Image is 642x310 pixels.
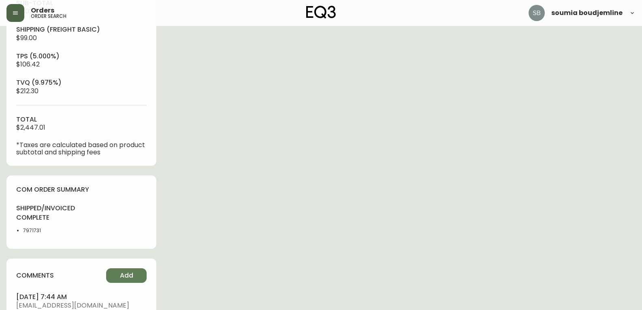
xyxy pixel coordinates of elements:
[16,25,147,34] h4: Shipping ( Freight Basic )
[16,52,147,61] h4: tps (5.000%)
[16,302,147,309] span: [EMAIL_ADDRESS][DOMAIN_NAME]
[16,123,45,132] span: $2,447.01
[16,141,147,156] p: *Taxes are calculated based on product subtotal and shipping fees
[16,204,77,222] h4: shipped/invoiced complete
[16,78,147,87] h4: tvq (9.975%)
[31,7,54,14] span: Orders
[16,115,147,124] h4: total
[306,6,336,19] img: logo
[16,33,37,43] span: $99.00
[16,86,38,96] span: $212.30
[106,268,147,283] button: Add
[16,293,147,301] h4: [DATE] 7:44 am
[120,271,133,280] span: Add
[529,5,545,21] img: 83621bfd3c61cadf98040c636303d86a
[16,185,147,194] h4: com order summary
[31,14,66,19] h5: order search
[551,10,623,16] span: soumia boudjemline
[16,60,40,69] span: $106.42
[23,227,77,234] li: 7971731
[16,271,54,280] h4: comments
